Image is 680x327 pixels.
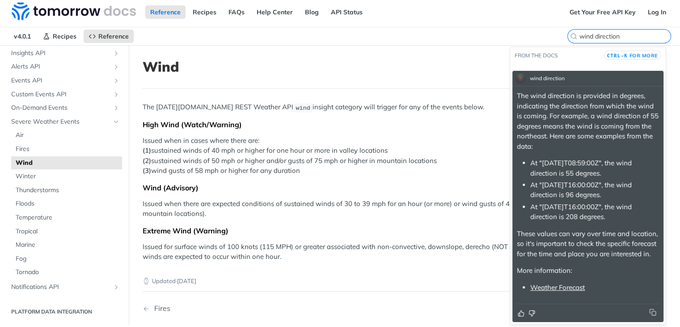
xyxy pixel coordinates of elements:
span: Tropical [16,227,120,236]
p: More information: [517,266,659,276]
a: Wind [11,156,122,170]
a: Temperature [11,211,122,224]
li: At "[DATE]T16:00:00Z", the wind direction is 208 degrees. [530,202,659,222]
button: Show subpages for Insights API [113,50,120,57]
a: Help Center [252,5,298,19]
span: Alerts API [11,62,110,71]
p: The [DATE][DOMAIN_NAME] REST Weather API insight category will trigger for any of the events below. [143,102,666,112]
a: Air [11,129,122,142]
span: Temperature [16,213,120,222]
svg: Search [570,33,577,40]
div: Fires [150,304,170,313]
p: Issued when there are expected conditions of sustained winds of 30 to 39 mph for an hour (or more... [143,199,666,219]
button: Show subpages for Custom Events API [113,91,120,98]
p: The wind direction is provided in degrees, indicating the direction from which the wind is coming... [517,91,659,151]
button: CTRL-Kfor more [604,51,661,60]
span: Reference [98,32,129,40]
button: Show subpages for Events API [113,77,120,84]
kbd: CTRL-K [607,51,627,60]
h2: Platform DATA integration [7,308,122,316]
div: Extreme Wind (Warning) [143,226,666,235]
span: Insights API [11,49,110,58]
p: Updated [DATE] [143,277,666,286]
span: for more [629,52,658,59]
a: WindWind [512,63,663,89]
a: Fog [11,252,122,266]
a: Previous Page: Fires [143,304,367,313]
button: Show subpages for Alerts API [113,63,120,70]
a: Blog [300,5,324,19]
span: Recipes [53,32,76,40]
a: Floods [11,197,122,211]
a: Events APIShow subpages for Events API [7,74,122,87]
li: At "[DATE]T16:00:00Z", the wind direction is 96 degrees. [530,180,659,200]
span: Events API [11,76,110,85]
a: Log In [643,5,671,19]
div: High Wind (Watch/Warning) [143,120,666,129]
a: On-Demand EventsShow subpages for On-Demand Events [7,101,122,115]
a: Custom Events APIShow subpages for Custom Events API [7,88,122,101]
p: These values can vary over time and location, so it's important to check the specific forecast fo... [517,229,659,259]
a: Tornado [11,266,122,279]
a: Reference [84,30,134,43]
strong: (3) [143,166,151,175]
span: v4.0.1 [9,30,36,43]
a: Recipes [188,5,221,19]
a: Tropical [11,225,122,238]
a: Insights APIShow subpages for Insights API [7,47,122,60]
span: On-Demand Events [11,103,110,112]
span: From the docs [515,52,558,59]
p: Issued when in cases where there are: sustained winds of 40 mph or higher for one hour or more in... [143,136,666,176]
span: Severe Weather Events [11,117,110,126]
span: Fog [16,254,120,263]
a: Marine [11,238,122,252]
span: Wind [16,159,120,168]
a: Recipes [38,30,81,43]
button: Show subpages for Notifications API [113,284,120,291]
button: Show subpages for On-Demand Events [113,104,120,112]
a: Reference [145,5,186,19]
a: Alerts APIShow subpages for Alerts API [7,60,122,73]
div: wind direction [528,72,567,85]
p: Issued for surface winds of 100 knots (115 MPH) or greater associated with non-convective, downsl... [143,242,666,262]
span: Air [16,131,120,140]
button: Thumbs up [517,309,525,318]
a: Get Your Free API Key [565,5,641,19]
div: Wind (Advisory) [143,183,666,192]
img: Tomorrow.io Weather API Docs [12,2,136,20]
span: Thunderstorms [16,186,120,195]
a: Fires [11,142,122,156]
span: Marine [16,241,120,250]
button: Hide subpages for Severe Weather Events [113,118,120,125]
span: wind [296,104,310,111]
strong: (2) [143,156,151,165]
button: Thumbs down [528,309,536,318]
a: Notifications APIShow subpages for Notifications API [7,280,122,294]
span: Tornado [16,268,120,277]
a: Weather Forecast [530,283,585,292]
li: At "[DATE]T08:59:00Z", the wind direction is 55 degrees. [530,158,659,178]
span: Notifications API [11,283,110,292]
a: API Status [326,5,367,19]
header: Wind [528,67,659,77]
span: Floods [16,199,120,208]
span: Fires [16,145,120,154]
a: Thunderstorms [11,184,122,197]
strong: (1) [143,146,151,155]
span: Winter [16,172,120,181]
a: Winter [11,170,122,183]
span: Custom Events API [11,90,110,99]
input: Search [579,32,671,40]
nav: Pagination Controls [143,295,666,322]
button: Copy to clipboard [646,309,659,316]
a: Severe Weather EventsHide subpages for Severe Weather Events [7,115,122,129]
a: FAQs [224,5,249,19]
h1: Wind [143,59,666,75]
